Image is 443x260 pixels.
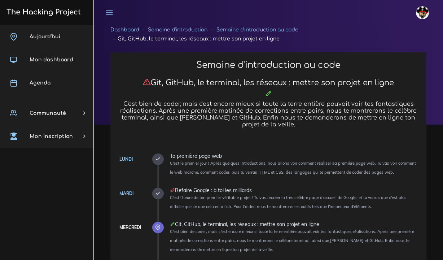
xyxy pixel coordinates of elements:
[170,153,419,159] div: Ta première page web
[118,78,419,87] h3: Git, GitHub, le terminal, les réseaux : mettre son projet en ligne
[216,27,298,32] a: Semaine d'introduction au code
[170,222,419,227] div: Git, GitHub, le terminal, les réseaux : mettre son projet en ligne
[170,229,414,252] small: C'est bien de coder, mais c'est encore mieux si toute la terre entière pouvait voir tes fantastiq...
[30,110,66,116] span: Communauté
[119,191,133,196] a: Mardi
[30,34,60,39] span: Aujourd'hui
[170,195,407,209] small: C'est l'heure de ton premier véritable projet ! Tu vas recréer la très célèbre page d'accueil de ...
[118,101,419,129] h5: C'est bien de coder, mais c'est encore mieux si toute la terre entière pouvait voir tes fantastiq...
[30,57,73,62] span: Mon dashboard
[30,134,73,139] span: Mon inscription
[110,27,139,32] a: Dashboard
[110,34,280,43] li: Git, GitHub, le terminal, les réseaux : mettre son projet en ligne
[170,222,175,227] i: Corrections cette journée là
[416,6,429,19] img: avatar
[170,188,419,193] div: Refaire Google : à toi les milliards
[265,90,272,97] i: Corrections cette journée là
[148,27,207,32] a: Semaine d'introduction
[170,161,416,175] small: C'est le premier jour ! Après quelques introductions, nous allons voir comment réaliser sa premiè...
[119,224,141,231] div: Mercredi
[4,8,81,16] h3: The Hacking Project
[118,60,419,70] h2: Semaine d'introduction au code
[119,156,133,162] a: Lundi
[143,78,150,86] i: Attention : nous n'avons pas encore reçu ton projet aujourd'hui. N'oublie pas de le soumettre en ...
[30,80,51,86] span: Agenda
[170,188,175,193] i: Projet à rendre ce jour-là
